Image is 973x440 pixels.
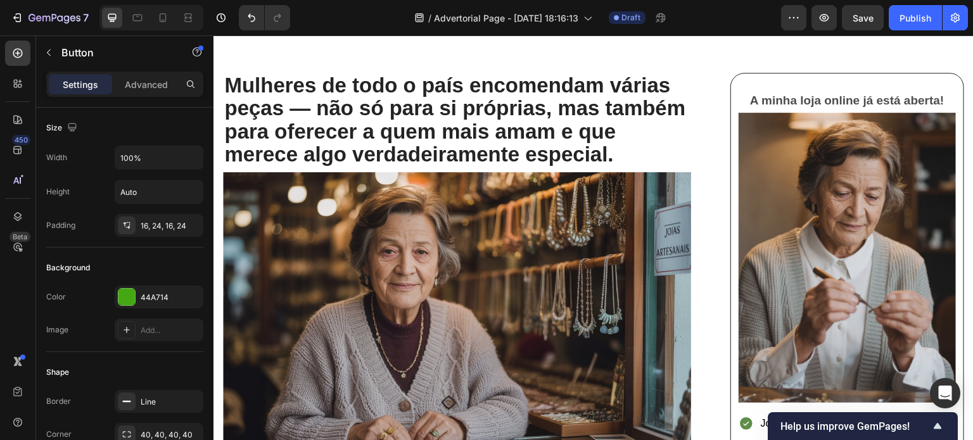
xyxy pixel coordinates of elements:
[780,420,930,432] span: Help us improve GemPages!
[930,378,960,408] div: Open Intercom Messenger
[46,152,67,163] div: Width
[239,5,290,30] div: Undo/Redo
[46,429,72,440] div: Corner
[525,53,742,77] div: Rich Text Editor. Editing area: main
[842,5,884,30] button: Save
[853,13,874,23] span: Save
[125,78,168,91] p: Advanced
[63,78,98,91] p: Settings
[46,220,75,231] div: Padding
[900,11,931,25] div: Publish
[46,120,80,137] div: Size
[46,291,66,303] div: Color
[10,137,478,429] img: Alt Image
[46,324,68,336] div: Image
[46,367,69,378] div: Shape
[10,232,30,242] div: Beta
[428,11,431,25] span: /
[46,262,90,273] div: Background
[526,54,741,76] p: A minha loja online já está aberta!
[115,180,203,203] input: Auto
[141,325,200,336] div: Add...
[434,11,578,25] span: Advertorial Page - [DATE] 18:16:13
[83,10,89,25] p: 7
[5,5,94,30] button: 7
[12,135,30,145] div: 450
[780,418,945,434] button: Show survey - Help us improve GemPages!
[547,379,698,398] p: Joias Artesanais Portuguesa
[621,12,640,23] span: Draft
[889,5,942,30] button: Publish
[141,220,200,232] div: 16, 24, 16, 24
[46,396,71,407] div: Border
[545,377,700,399] div: Rich Text Editor. Editing area: main
[525,77,742,367] img: Alt Image
[61,45,169,60] p: Button
[141,396,200,408] div: Line
[46,186,70,198] div: Height
[115,146,203,169] input: Auto
[141,292,200,303] div: 44A714
[213,35,973,440] iframe: Design area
